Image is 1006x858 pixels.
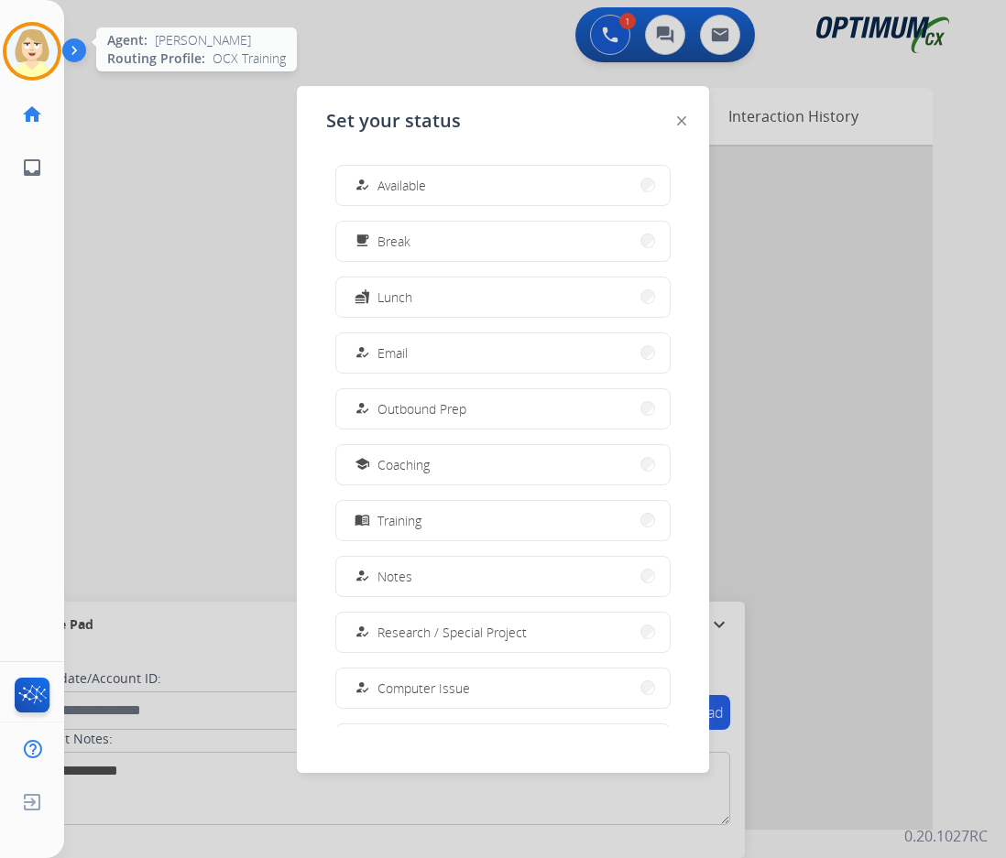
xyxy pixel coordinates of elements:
[677,116,686,125] img: close-button
[377,455,430,474] span: Coaching
[355,457,370,472] mat-icon: school
[377,679,470,698] span: Computer Issue
[213,49,286,68] span: OCX Training
[336,668,670,708] button: Computer Issue
[355,624,370,640] mat-icon: how_to_reg
[355,401,370,417] mat-icon: how_to_reg
[336,724,670,764] button: Internet Issue
[107,31,148,49] span: Agent:
[355,234,370,249] mat-icon: free_breakfast
[355,513,370,528] mat-icon: menu_book
[336,501,670,540] button: Training
[336,445,670,484] button: Coaching
[336,389,670,429] button: Outbound Prep
[355,680,370,696] mat-icon: how_to_reg
[6,26,58,77] img: avatar
[377,232,410,251] span: Break
[355,178,370,193] mat-icon: how_to_reg
[336,222,670,261] button: Break
[377,176,426,195] span: Available
[377,288,412,307] span: Lunch
[21,157,43,179] mat-icon: inbox
[107,49,205,68] span: Routing Profile:
[377,623,527,642] span: Research / Special Project
[355,345,370,361] mat-icon: how_to_reg
[336,333,670,373] button: Email
[336,613,670,652] button: Research / Special Project
[326,108,461,134] span: Set your status
[355,289,370,305] mat-icon: fastfood
[155,31,251,49] span: [PERSON_NAME]
[377,511,421,530] span: Training
[377,399,466,418] span: Outbound Prep
[904,825,988,847] p: 0.20.1027RC
[21,103,43,125] mat-icon: home
[336,277,670,317] button: Lunch
[336,557,670,596] button: Notes
[377,343,408,363] span: Email
[355,569,370,584] mat-icon: how_to_reg
[336,166,670,205] button: Available
[377,567,412,586] span: Notes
